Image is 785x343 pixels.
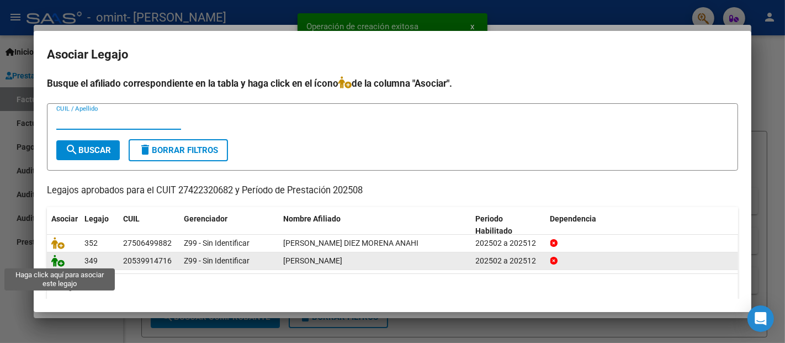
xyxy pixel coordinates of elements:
[476,237,542,250] div: 202502 a 202512
[747,305,774,332] div: Open Intercom Messenger
[65,145,111,155] span: Buscar
[139,143,152,156] mat-icon: delete
[283,214,341,223] span: Nombre Afiliado
[47,274,738,302] div: 2 registros
[80,207,119,244] datatable-header-cell: Legajo
[184,214,227,223] span: Gerenciador
[51,214,78,223] span: Asociar
[129,139,228,161] button: Borrar Filtros
[47,44,738,65] h2: Asociar Legajo
[179,207,279,244] datatable-header-cell: Gerenciador
[184,239,250,247] span: Z99 - Sin Identificar
[47,207,80,244] datatable-header-cell: Asociar
[56,140,120,160] button: Buscar
[84,256,98,265] span: 349
[123,237,172,250] div: 27506499882
[283,239,418,247] span: LOZANO DIEZ MORENA ANAHI
[471,207,546,244] datatable-header-cell: Periodo Habilitado
[550,214,597,223] span: Dependencia
[84,239,98,247] span: 352
[47,76,738,91] h4: Busque el afiliado correspondiente en la tabla y haga click en el ícono de la columna "Asociar".
[123,255,172,267] div: 20539914716
[184,256,250,265] span: Z99 - Sin Identificar
[84,214,109,223] span: Legajo
[476,255,542,267] div: 202502 a 202512
[123,214,140,223] span: CUIL
[139,145,218,155] span: Borrar Filtros
[279,207,471,244] datatable-header-cell: Nombre Afiliado
[283,256,342,265] span: LOZANO DIEZ LAUTARO ROMAN
[476,214,513,236] span: Periodo Habilitado
[65,143,78,156] mat-icon: search
[546,207,739,244] datatable-header-cell: Dependencia
[47,184,738,198] p: Legajos aprobados para el CUIT 27422320682 y Período de Prestación 202508
[119,207,179,244] datatable-header-cell: CUIL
